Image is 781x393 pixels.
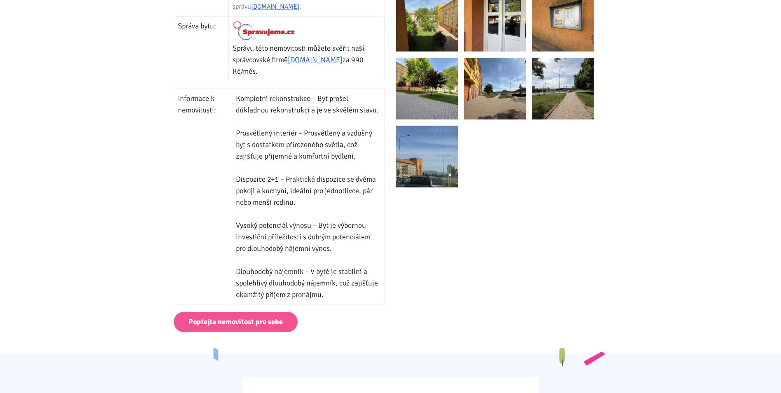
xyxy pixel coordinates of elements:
td: Správa bytu: [174,16,229,81]
a: Poptejte nemovitost pro sebe [174,312,298,332]
p: Správu této nemovitosti můžete svěřit naší správcovské firmě za 990 Kč/měs. [233,42,381,77]
a: [DOMAIN_NAME] [288,55,343,64]
td: Informace k nemovitosti: [174,89,232,304]
a: [DOMAIN_NAME] [251,2,299,11]
img: Logo Spravujeme.cz [233,20,296,41]
td: Kompletní rekonstrukce – Byt prošel důkladnou rekonstrukcí a je ve skvělém stavu. Prosvětlený int... [232,89,385,304]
